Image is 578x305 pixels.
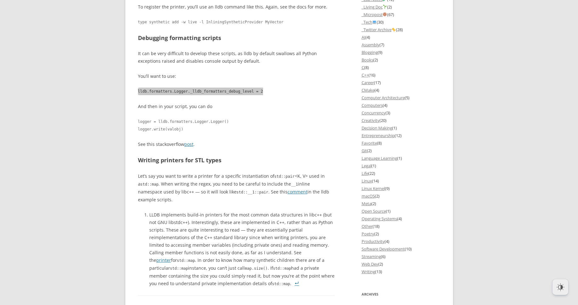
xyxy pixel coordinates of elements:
a: _Living Doc [362,4,387,10]
li: (28) [362,26,440,33]
li: (2) [362,230,440,238]
code: __1 [291,182,298,187]
li: (2) [362,56,440,64]
li: (2) [362,147,440,154]
a: Git [362,148,367,153]
li: (8) [362,64,440,71]
a: Books [362,57,373,63]
li: (4) [362,238,440,245]
h2: Debugging formatting scripts [138,33,335,43]
a: comment [288,189,307,195]
a: AI [362,34,365,40]
a: Life [362,170,368,176]
li: (8) [362,139,440,147]
h3: Archives [362,291,440,298]
a: Meta [362,201,371,206]
p: To register the printer, you’ll use an lldb command like this. Again, see the docs for more. [138,3,335,11]
li: (17) [362,79,440,86]
a: Legal [362,163,371,169]
a: Creativity [362,118,380,123]
a: Language Learning [362,155,397,161]
code: std::map [272,282,290,286]
li: (30) [362,18,440,26]
p: And then in your script, you can do [138,103,335,110]
li: (4) [362,86,440,94]
a: Career [362,80,374,85]
code: map.size() [245,266,267,271]
li: (5) [362,94,440,101]
p: Let’s say you want to write a printer for a specific instantiation of <K, V> used in a . When wri... [138,172,335,204]
a: _Micropost [362,12,387,17]
a: Operating Systems [362,216,397,222]
li: (4) [362,101,440,109]
p: It can be very difficult to develop these scripts, as lldb by default swallows all Python excepti... [138,50,335,65]
a: Assembly [362,42,380,48]
li: (10) [362,245,440,253]
a: Blogging [362,49,378,55]
a: Writing [362,269,375,274]
li: (2) [362,192,440,200]
p: You’ll want to use: [138,72,335,80]
a: Open Source [362,208,386,214]
li: (7) [362,41,440,49]
code: std::__1::pair [237,190,268,194]
a: post [184,141,193,147]
code: type synthetic add -w live -l InliningSyntheticProvider MyVector [138,18,335,26]
li: (4) [362,215,440,222]
li: (20) [362,117,440,124]
a: Favorite [362,140,377,146]
a: _Tech [362,19,377,25]
li: (1) [362,162,440,170]
a: Entrepreneurship [362,133,395,138]
img: 💻 [372,20,376,24]
img: 🍪 [383,12,387,16]
a: _Twitter Archive [362,27,396,32]
a: Computers [362,102,383,108]
li: (13) [362,268,440,275]
a: CMake [362,87,375,93]
code: std::pair [274,174,295,179]
a: Other [362,223,373,229]
code: lldb.formatters.Logger._lldb_formatters_debug_level = 2 [138,88,335,95]
a: Computer Architecture [362,95,405,101]
a: Linux Kernel [362,186,385,191]
li: (4) [362,33,440,41]
li: (2) [362,200,440,207]
li: (18) [362,222,440,230]
li: (1) [362,154,440,162]
li: (1) [362,207,440,215]
li: (22) [362,170,440,177]
a: C [362,65,364,70]
li: (12) [362,132,440,139]
a: Concurrency [362,110,386,116]
img: 🐤 [392,27,396,32]
code: logger = lldb.formatters.Logger.Logger() logger.write(valobj) [138,118,335,133]
a: macOS [362,193,375,199]
li: (1) [362,124,440,132]
code: std::map [140,182,159,187]
img: 🌱 [383,5,387,9]
li: (9) [362,185,440,192]
a: C++ [362,72,369,78]
a: printer [156,257,171,263]
li: (3) [362,109,440,117]
li: (67) [362,11,440,18]
code: std::map [177,258,195,263]
a: Web Dev [362,261,378,267]
a: Poetry [362,231,374,237]
code: std::map [170,266,188,271]
code: std::map [273,266,291,271]
li: (2) [362,260,440,268]
a: Decision Making [362,125,392,131]
p: See this stackoverflow . [138,141,335,148]
li: (2) [362,3,440,11]
a: Streaming [362,254,381,259]
h2: Writing printers for STL types [138,156,335,165]
li: (16) [362,71,440,79]
a: Software Development [362,246,405,252]
li: (6) [362,253,440,260]
li: (14) [362,177,440,185]
a: Linux [362,178,372,184]
li: (9) [362,49,440,56]
a: Productivity [362,239,385,244]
